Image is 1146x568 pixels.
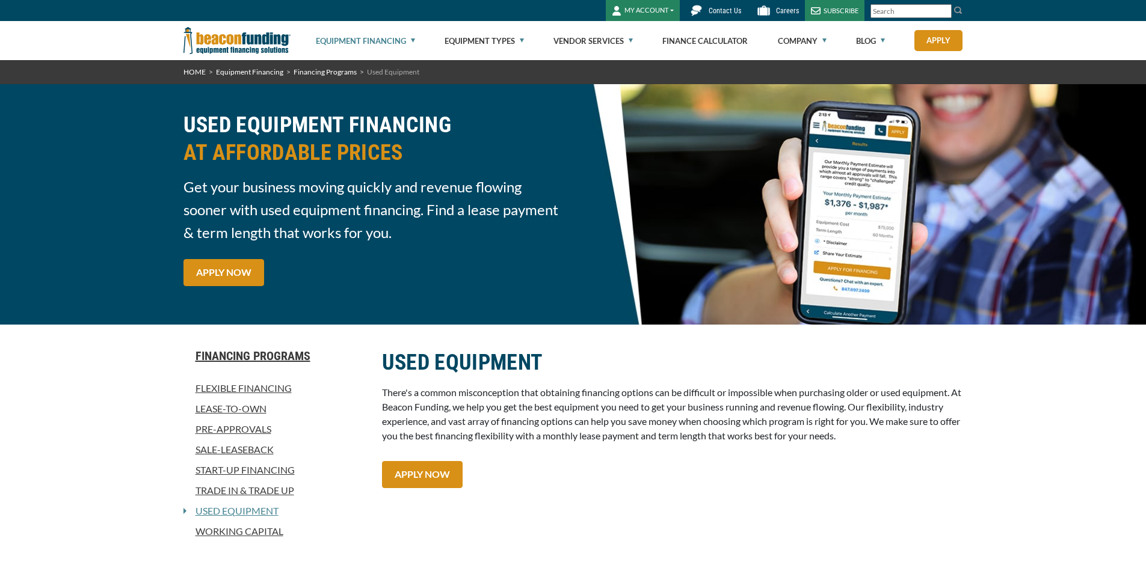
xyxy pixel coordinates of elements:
a: Apply [914,30,963,51]
a: Lease-To-Own [183,402,368,416]
a: Clear search text [939,7,949,16]
a: Vendor Services [553,22,633,60]
a: APPLY NOW [183,259,264,286]
a: Sale-Leaseback [183,442,368,457]
a: Working Capital [183,524,368,539]
img: Beacon Funding Corporation logo [183,21,291,60]
a: Start-Up Financing [183,463,368,477]
a: Financing Programs [183,349,368,363]
img: Search [953,5,963,15]
a: Finance Calculator [662,22,748,60]
a: Equipment Types [445,22,524,60]
span: Used Equipment [367,67,419,76]
a: Financing Programs [294,67,357,76]
a: Flexible Financing [183,381,368,395]
h2: USED EQUIPMENT FINANCING [183,111,566,166]
span: Careers [776,7,799,15]
h2: USED EQUIPMENT [382,349,963,376]
a: Trade In & Trade Up [183,483,368,498]
a: Equipment Financing [216,67,283,76]
a: Equipment Financing [316,22,415,60]
a: HOME [183,67,206,76]
p: There's a common misconception that obtaining financing options can be difficult or impossible wh... [382,385,963,443]
span: Get your business moving quickly and revenue flowing sooner with used equipment financing. Find a... [183,176,566,244]
span: AT AFFORDABLE PRICES [183,139,566,166]
span: Contact Us [709,7,741,15]
a: APPLY NOW [382,461,463,488]
a: Blog [856,22,885,60]
a: Used Equipment [186,504,279,518]
input: Search [870,4,952,18]
a: Company [778,22,827,60]
a: Pre-approvals [183,422,368,436]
